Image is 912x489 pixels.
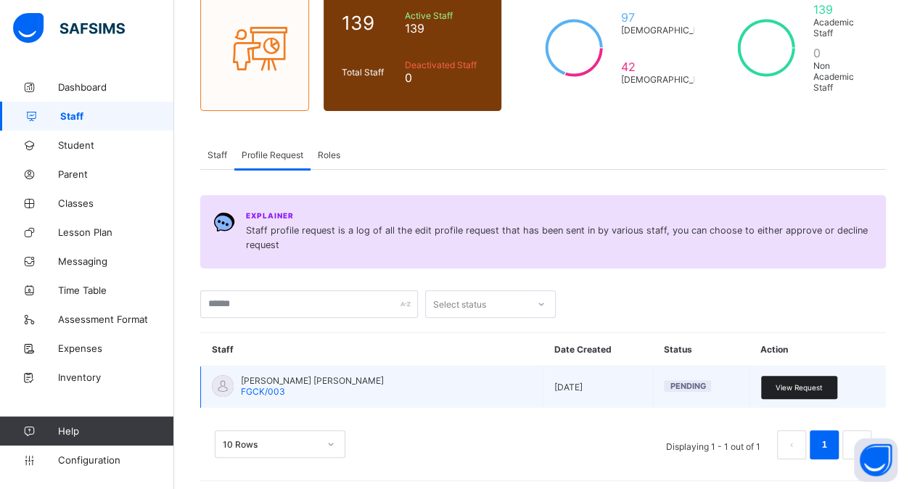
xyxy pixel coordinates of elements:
th: Staff [201,333,543,366]
span: 97 [621,10,718,25]
li: 1 [810,430,839,459]
span: Classes [58,197,174,209]
span: Configuration [58,454,173,466]
span: Staff profile request is a log of all the edit profile request that has been sent in by various s... [246,223,873,252]
span: Inventory [58,371,174,383]
span: Explainer [246,211,294,220]
button: prev page [777,430,806,459]
span: 0 [813,46,868,60]
span: Staff [208,149,227,160]
span: View Request [776,383,823,392]
span: Staff [60,110,174,122]
span: 0 [405,70,483,85]
span: Expenses [58,342,174,354]
a: 1 [817,435,831,454]
span: [DEMOGRAPHIC_DATA] [621,74,718,85]
img: safsims [13,13,125,44]
span: 139 [342,12,398,34]
span: Active Staff [405,10,483,21]
th: Date Created [543,333,653,366]
span: Messaging [58,255,174,267]
span: FGCK/003 [241,386,285,397]
span: [DATE] [554,382,641,393]
span: Lesson Plan [58,226,174,238]
span: Dashboard [58,81,174,93]
span: Profile Request [242,149,303,160]
button: Open asap [854,438,897,482]
span: Non Academic Staff [813,60,868,93]
li: 下一页 [842,430,871,459]
div: Total Staff [338,63,401,81]
li: Displaying 1 - 1 out of 1 [655,430,771,459]
span: 139 [405,21,483,36]
span: Academic Staff [813,17,868,38]
span: Parent [58,168,174,180]
span: 139 [813,2,868,17]
img: default.svg [212,375,234,397]
span: Deactivated Staff [405,59,483,70]
span: 42 [621,59,718,74]
li: 上一页 [777,430,806,459]
th: Status [653,333,749,366]
th: Action [749,333,886,366]
span: Time Table [58,284,174,296]
span: Assessment Format [58,313,174,325]
span: Help [58,425,173,437]
span: [DEMOGRAPHIC_DATA] [621,25,718,36]
span: Pending [670,381,705,391]
div: Select status [433,290,486,318]
img: Chat.054c5d80b312491b9f15f6fadeacdca6.svg [213,211,235,233]
span: Student [58,139,174,151]
div: 10 Rows [223,439,319,450]
span: [PERSON_NAME] [PERSON_NAME] [241,375,384,386]
span: Roles [318,149,340,160]
button: next page [842,430,871,459]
